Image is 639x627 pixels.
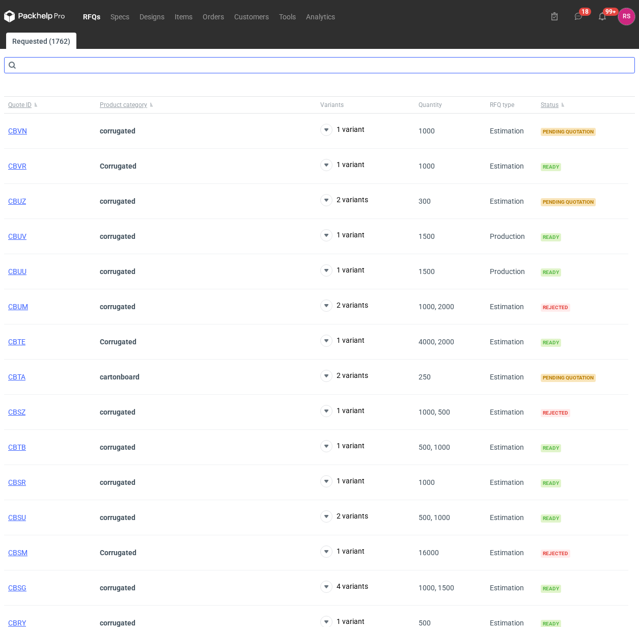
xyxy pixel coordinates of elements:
[100,338,136,346] strong: Corrugated
[8,584,26,592] a: CBSG
[8,127,27,135] a: CBVN
[6,33,76,49] a: Requested (1762)
[96,97,316,113] button: Product category
[8,549,27,557] a: CBSM
[486,324,537,360] div: Estimation
[419,373,431,381] span: 250
[8,162,26,170] a: CBVR
[100,197,135,205] strong: corrugated
[198,10,229,22] a: Orders
[100,162,136,170] strong: Corrugated
[8,619,26,627] span: CBRY
[419,303,454,311] span: 1000, 2000
[419,619,431,627] span: 500
[100,478,135,486] strong: corrugated
[486,254,537,289] div: Production
[486,360,537,395] div: Estimation
[8,232,26,240] a: CBUV
[8,408,25,416] a: CBSZ
[320,264,365,277] button: 1 variant
[486,149,537,184] div: Estimation
[419,267,435,276] span: 1500
[320,101,344,109] span: Variants
[541,409,570,417] span: Rejected
[100,619,135,627] strong: corrugated
[419,101,442,109] span: Quantity
[100,303,135,311] strong: corrugated
[541,585,561,593] span: Ready
[419,338,454,346] span: 4000, 2000
[320,440,365,452] button: 1 variant
[486,219,537,254] div: Production
[419,584,454,592] span: 1000, 1500
[486,184,537,219] div: Estimation
[8,338,25,346] a: CBTE
[537,97,628,113] button: Status
[486,430,537,465] div: Estimation
[8,303,28,311] a: CBUM
[320,124,365,136] button: 1 variant
[541,101,559,109] span: Status
[419,478,435,486] span: 1000
[570,8,587,24] button: 18
[320,475,365,487] button: 1 variant
[320,229,365,241] button: 1 variant
[541,163,561,171] span: Ready
[541,374,596,382] span: Pending quotation
[8,478,26,486] a: CBSR
[419,232,435,240] span: 1500
[541,268,561,277] span: Ready
[100,267,135,276] strong: corrugated
[320,581,368,593] button: 4 variants
[486,570,537,606] div: Estimation
[320,299,368,312] button: 2 variants
[486,465,537,500] div: Estimation
[320,159,365,171] button: 1 variant
[4,10,65,22] svg: Packhelp Pro
[8,197,26,205] a: CBUZ
[105,10,134,22] a: Specs
[486,395,537,430] div: Estimation
[320,405,365,417] button: 1 variant
[4,97,96,113] button: Quote ID
[490,101,514,109] span: RFQ type
[486,535,537,570] div: Estimation
[541,128,596,136] span: Pending quotation
[594,8,610,24] button: 99+
[618,8,635,25] button: RS
[486,500,537,535] div: Estimation
[419,549,439,557] span: 16000
[419,408,450,416] span: 1000, 500
[301,10,340,22] a: Analytics
[320,370,368,382] button: 2 variants
[100,549,136,557] strong: Corrugated
[419,513,450,522] span: 500, 1000
[541,339,561,347] span: Ready
[541,444,561,452] span: Ready
[541,233,561,241] span: Ready
[8,443,26,451] a: CBTB
[419,127,435,135] span: 1000
[8,101,32,109] span: Quote ID
[134,10,170,22] a: Designs
[100,232,135,240] strong: corrugated
[486,289,537,324] div: Estimation
[8,513,26,522] a: CBSU
[419,162,435,170] span: 1000
[274,10,301,22] a: Tools
[419,443,450,451] span: 500, 1000
[8,373,25,381] span: CBTA
[541,304,570,312] span: Rejected
[541,479,561,487] span: Ready
[541,198,596,206] span: Pending quotation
